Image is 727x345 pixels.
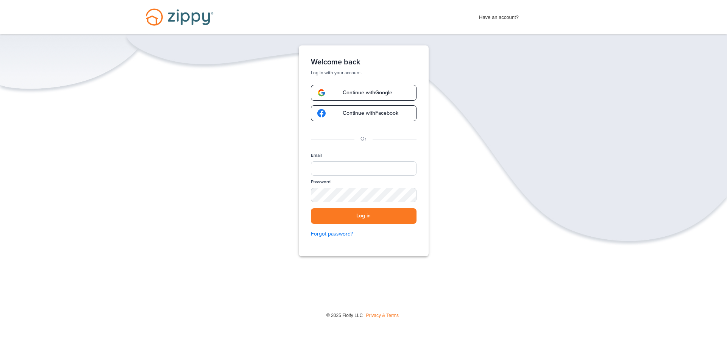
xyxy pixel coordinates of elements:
[317,89,326,97] img: google-logo
[326,313,363,318] span: © 2025 Floify LLC
[311,70,417,76] p: Log in with your account.
[366,313,399,318] a: Privacy & Terms
[311,58,417,67] h1: Welcome back
[311,188,417,202] input: Password
[479,9,519,22] span: Have an account?
[311,105,417,121] a: google-logoContinue withFacebook
[311,161,417,176] input: Email
[360,135,367,143] p: Or
[311,85,417,101] a: google-logoContinue withGoogle
[311,152,322,159] label: Email
[317,109,326,117] img: google-logo
[335,90,392,95] span: Continue with Google
[335,111,398,116] span: Continue with Facebook
[311,230,417,238] a: Forgot password?
[311,179,331,185] label: Password
[311,208,417,224] button: Log in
